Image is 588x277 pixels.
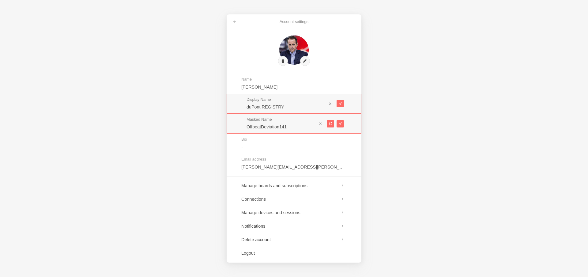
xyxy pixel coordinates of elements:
[247,117,317,122] span: Masked Name
[240,19,348,25] h3: Account settings
[247,104,327,110] input: Start typing...
[278,56,288,66] button: Delete profile image
[247,97,327,102] span: Display Name
[247,124,317,130] input: Start typing...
